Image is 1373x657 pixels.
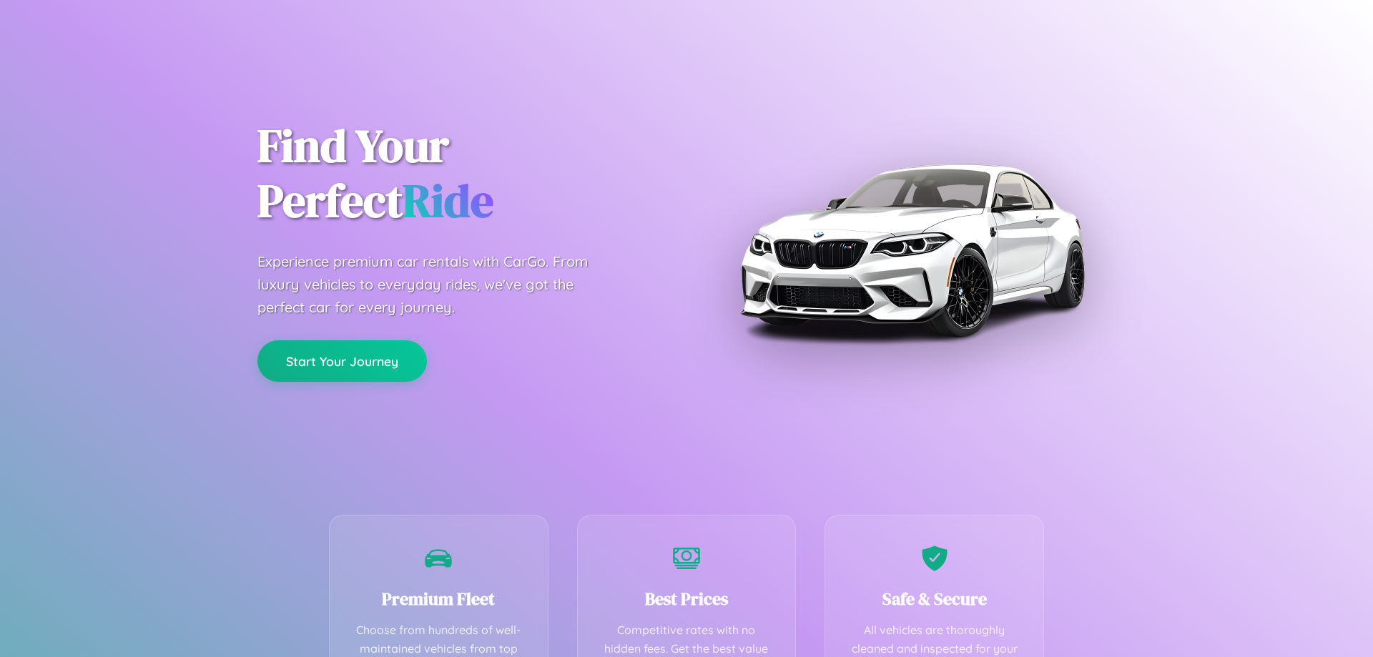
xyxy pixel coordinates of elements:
[599,587,774,611] h3: Best Prices
[351,587,526,611] h3: Premium Fleet
[257,119,665,229] h1: Find Your Perfect
[257,340,427,382] button: Start Your Journey
[403,169,493,232] span: Ride
[733,71,1091,429] img: Premium BMW car rental vehicle
[847,587,1022,611] h3: Safe & Secure
[257,250,615,319] p: Experience premium car rentals with CarGo. From luxury vehicles to everyday rides, we've got the ...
